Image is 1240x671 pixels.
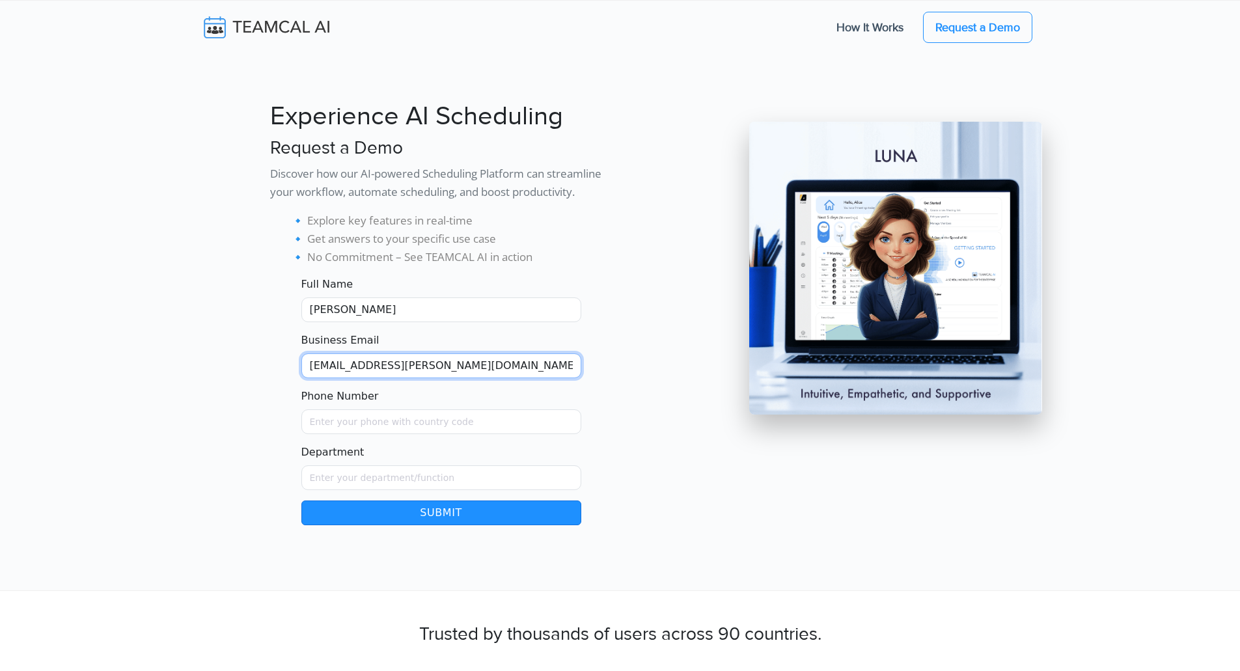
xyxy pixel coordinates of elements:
h1: Experience AI Scheduling [270,101,613,132]
label: Department [301,445,365,460]
a: How It Works [823,14,916,41]
label: Full Name [301,277,353,292]
li: 🔹 Explore key features in real-time [291,212,613,230]
img: pic [749,122,1042,415]
h3: Request a Demo [270,137,613,159]
a: Request a Demo [923,12,1032,43]
input: Name must only contain letters and spaces [301,297,581,322]
button: Submit [301,500,581,525]
label: Phone Number [301,389,379,404]
input: Enter your email [301,353,581,378]
input: Enter your department/function [301,465,581,490]
li: 🔹 Get answers to your specific use case [291,230,613,248]
li: 🔹 No Commitment – See TEAMCAL AI in action [291,248,613,266]
input: Enter your phone with country code [301,409,581,434]
label: Business Email [301,333,379,348]
h3: Trusted by thousands of users across 90 countries. [199,623,1042,646]
p: Discover how our AI-powered Scheduling Platform can streamline your workflow, automate scheduling... [270,165,613,201]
